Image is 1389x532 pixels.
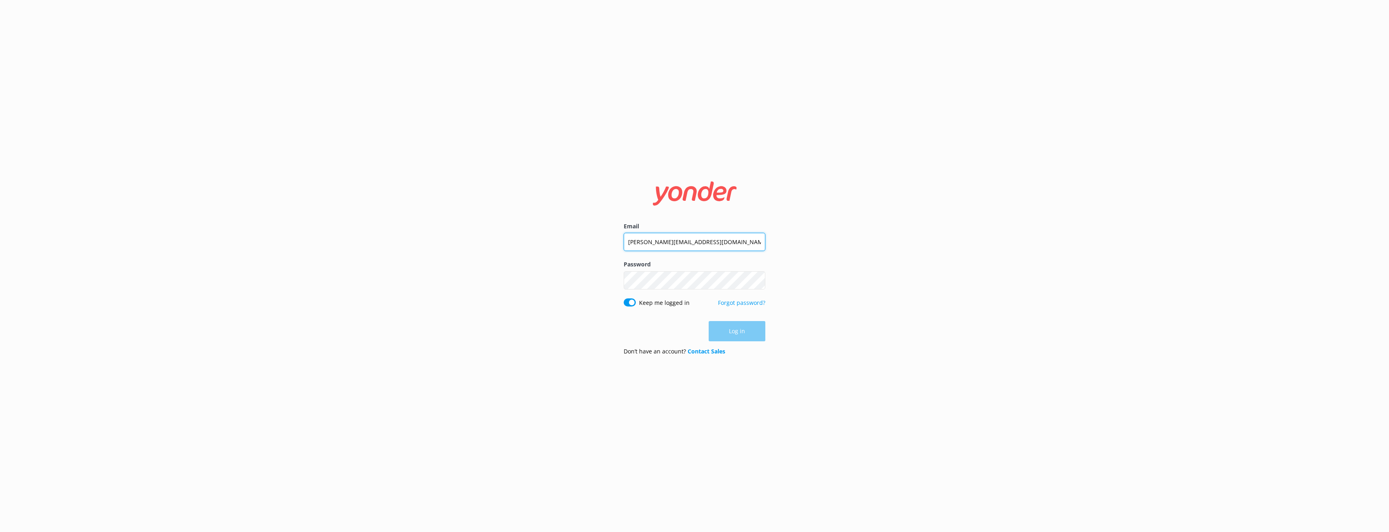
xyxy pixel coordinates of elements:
[749,272,765,288] button: Show password
[718,299,765,306] a: Forgot password?
[624,233,765,251] input: user@emailaddress.com
[639,298,690,307] label: Keep me logged in
[624,260,765,269] label: Password
[624,347,725,356] p: Don’t have an account?
[624,222,765,231] label: Email
[688,347,725,355] a: Contact Sales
